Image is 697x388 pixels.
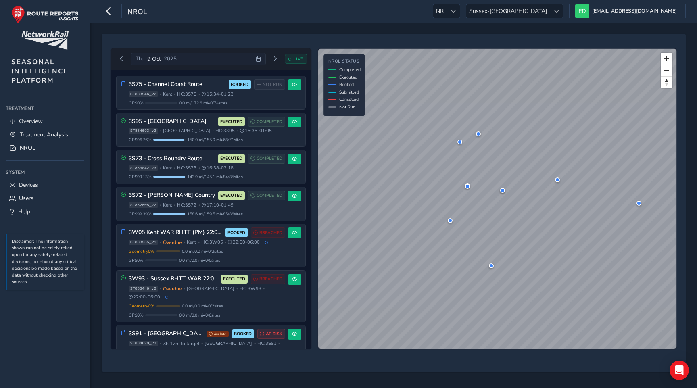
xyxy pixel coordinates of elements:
[129,91,158,97] span: ST883546_v2
[212,129,214,133] span: •
[163,128,211,134] span: [GEOGRAPHIC_DATA]
[339,89,359,95] span: Submitted
[160,286,161,291] span: •
[179,312,220,318] span: 0.0 mi / 0.0 mi • 0 / 0 sites
[164,55,177,63] span: 2025
[202,165,234,171] span: 16:38 - 02:18
[129,286,158,292] span: ST885446_v2
[198,240,200,244] span: •
[129,257,144,263] span: GPS 0 %
[466,4,550,18] span: Sussex-[GEOGRAPHIC_DATA]
[6,192,84,205] a: Users
[6,141,84,154] a: NROL
[129,330,204,337] h3: 3S91 - [GEOGRAPHIC_DATA]
[177,165,196,171] span: HC: 3S73
[236,286,238,291] span: •
[127,7,147,18] span: NROL
[237,129,238,133] span: •
[240,286,261,292] span: HC: 3W93
[129,118,215,125] h3: 3S95 - [GEOGRAPHIC_DATA]
[225,240,226,244] span: •
[278,341,280,346] span: •
[20,144,35,152] span: NROL
[129,211,152,217] span: GPS 99.39 %
[163,165,172,171] span: Kent
[129,202,158,208] span: ST882805_v2
[187,286,234,292] span: [GEOGRAPHIC_DATA]
[328,59,361,64] h4: NROL Status
[129,240,158,245] span: ST883955_v1
[339,96,359,102] span: Cancelled
[163,239,182,246] span: Overdue
[661,53,672,65] button: Zoom in
[19,181,38,189] span: Devices
[202,202,234,208] span: 17:10 - 01:49
[129,174,152,180] span: GPS 99.13 %
[433,4,447,18] span: NR
[129,229,223,236] h3: 3W05 Kent WAR RHTT (PM) 22:00 - 06:00
[182,248,223,254] span: 0.0 mi / 0.0 mi • 0 / 2 sites
[147,55,161,63] span: 9 Oct
[174,203,175,207] span: •
[266,331,282,337] span: AT RISK
[231,81,248,88] span: BOOKED
[129,303,154,309] span: Geometry 0 %
[184,286,185,291] span: •
[163,340,200,347] span: 3h 12m to target
[6,166,84,178] div: System
[187,239,196,245] span: Kent
[177,91,196,97] span: HC: 3S75
[163,202,172,208] span: Kent
[6,178,84,192] a: Devices
[198,203,200,207] span: •
[263,286,265,291] span: •
[11,6,79,24] img: rr logo
[129,248,154,254] span: Geometry 0 %
[257,155,282,162] span: COMPLETED
[187,211,243,217] span: 158.6 mi / 159.5 mi • 85 / 86 sites
[259,276,282,282] span: BREACHED
[263,81,282,88] span: NOT RUN
[257,340,277,346] span: HC: 3S91
[163,91,172,97] span: Kent
[207,331,229,337] span: 4m late
[160,203,161,207] span: •
[115,54,128,64] button: Previous day
[257,192,282,199] span: COMPLETED
[198,166,200,170] span: •
[575,4,680,18] button: [EMAIL_ADDRESS][DOMAIN_NAME]
[12,238,80,286] p: Disclaimer: The information shown can not be solely relied upon for any safety-related decisions,...
[20,131,68,138] span: Treatment Analysis
[201,239,223,245] span: HC: 3W05
[339,81,354,88] span: Booked
[215,128,235,134] span: HC: 3S95
[129,275,218,282] h3: 3W93 - Sussex RHTT WAR 22:00 - 06:00
[259,229,282,236] span: BREACHED
[129,128,158,134] span: ST884693_v2
[6,128,84,141] a: Treatment Analysis
[592,4,677,18] span: [EMAIL_ADDRESS][DOMAIN_NAME]
[182,303,223,309] span: 0.0 mi / 0.0 mi • 0 / 2 sites
[294,56,303,62] span: LIVE
[227,229,245,236] span: BOOKED
[223,276,245,282] span: EXECUTED
[575,4,589,18] img: diamond-layout
[184,240,185,244] span: •
[160,129,161,133] span: •
[174,92,175,96] span: •
[339,104,355,110] span: Not Run
[129,294,161,300] span: 22:00 - 06:00
[177,202,196,208] span: HC: 3S72
[129,81,226,88] h3: 3S75 - Channel Coast Route
[6,205,84,218] a: Help
[257,119,282,125] span: COMPLETED
[187,174,243,180] span: 143.9 mi / 145.1 mi • 84 / 85 sites
[129,155,215,162] h3: 3S73 - Cross Boundry Route
[661,76,672,88] button: Reset bearing to north
[11,57,68,85] span: SEASONAL INTELLIGENCE PLATFORM
[228,239,260,245] span: 22:00 - 06:00
[234,331,252,337] span: BOOKED
[129,312,144,318] span: GPS 0 %
[187,137,243,143] span: 150.0 mi / 155.0 mi • 68 / 71 sites
[254,341,256,346] span: •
